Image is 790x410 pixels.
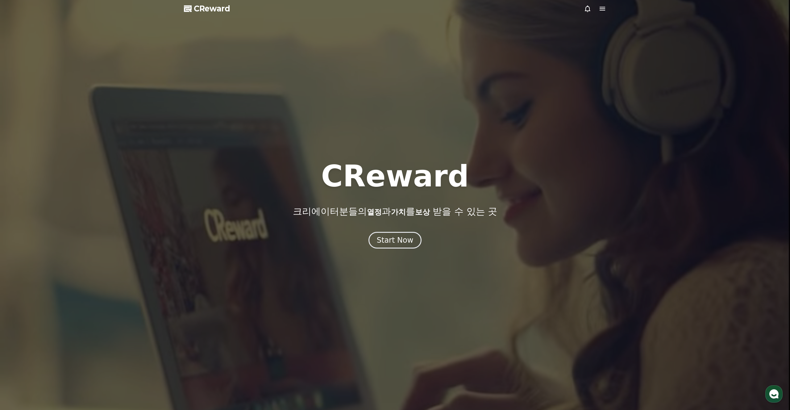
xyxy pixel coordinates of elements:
span: 설정 [95,205,103,210]
button: Start Now [368,232,422,249]
span: 홈 [19,205,23,210]
a: CReward [184,4,230,14]
p: 크리에이터분들의 과 를 받을 수 있는 곳 [293,206,497,217]
span: CReward [194,4,230,14]
span: 열정 [367,208,382,216]
span: 대화 [56,205,64,210]
a: Start Now [368,238,422,244]
a: 홈 [2,196,41,211]
a: 대화 [41,196,80,211]
a: 설정 [80,196,118,211]
span: 가치 [391,208,406,216]
div: Start Now [377,235,414,245]
span: 보상 [415,208,430,216]
h1: CReward [321,161,469,191]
